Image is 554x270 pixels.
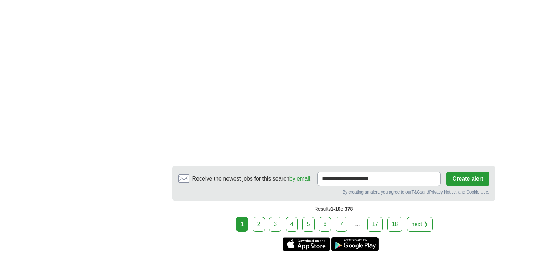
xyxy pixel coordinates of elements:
a: Get the Android app [331,237,379,251]
button: Create alert [446,172,489,186]
a: 6 [319,217,331,232]
a: T&Cs [411,190,422,195]
a: 17 [367,217,383,232]
div: Results of [172,201,495,217]
a: 18 [387,217,403,232]
a: 5 [302,217,315,232]
a: 2 [253,217,265,232]
span: 378 [345,206,353,212]
div: 1 [236,217,248,232]
span: 1-10 [331,206,340,212]
a: 3 [269,217,281,232]
a: Privacy Notice [429,190,456,195]
div: ... [351,217,365,231]
div: By creating an alert, you agree to our and , and Cookie Use. [178,189,489,195]
a: 4 [286,217,298,232]
a: next ❯ [407,217,433,232]
a: 7 [336,217,348,232]
a: Get the iPhone app [283,237,330,251]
